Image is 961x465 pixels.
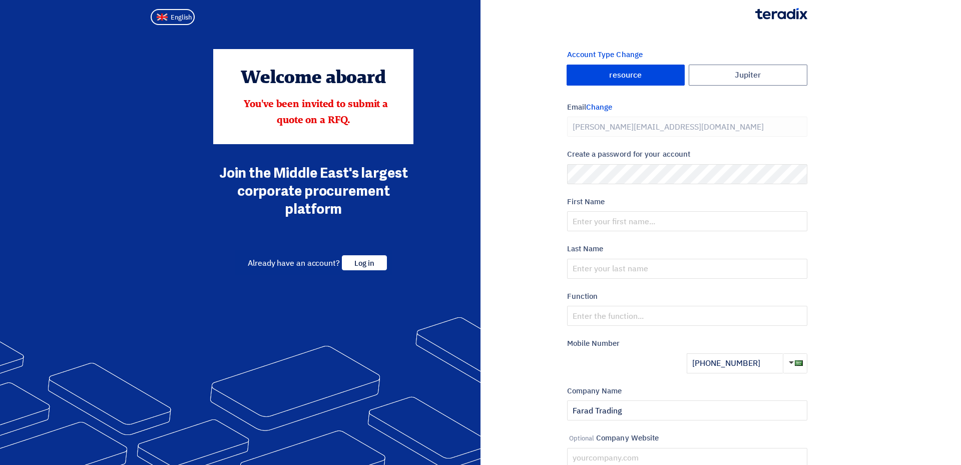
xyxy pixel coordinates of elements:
[227,65,399,92] div: Welcome aboard
[567,400,807,420] input: Enter the name of the company ...
[151,9,195,25] button: English
[567,259,807,279] input: Enter your last name
[248,257,340,269] span: Already have an account?
[569,433,595,443] span: Optional
[567,102,613,113] font: Email
[567,306,807,326] input: Enter the function...
[609,71,642,79] font: resource
[567,243,604,254] font: Last Name
[567,291,598,302] font: Function
[567,117,807,137] input: Enter your business email...
[342,257,387,269] a: Log in
[567,211,807,231] input: Enter your first name...
[567,149,691,160] font: Create a password for your account
[567,196,605,207] font: First Name
[586,102,612,113] span: Change
[567,385,622,396] font: Company Name
[213,164,413,218] div: Join the Middle East's largest corporate procurement platform
[244,100,388,126] span: You've been invited to submit a quote on a RFQ.
[567,49,643,60] span: Account Type Change
[171,14,192,21] span: English
[342,255,387,270] span: Log in
[687,353,783,373] input: Enter the mobile number ...
[567,432,659,443] font: Company Website
[755,8,807,20] img: Teradix logo
[735,71,761,79] font: Jupiter
[567,338,807,349] label: Mobile Number
[157,14,168,21] img: en-US.png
